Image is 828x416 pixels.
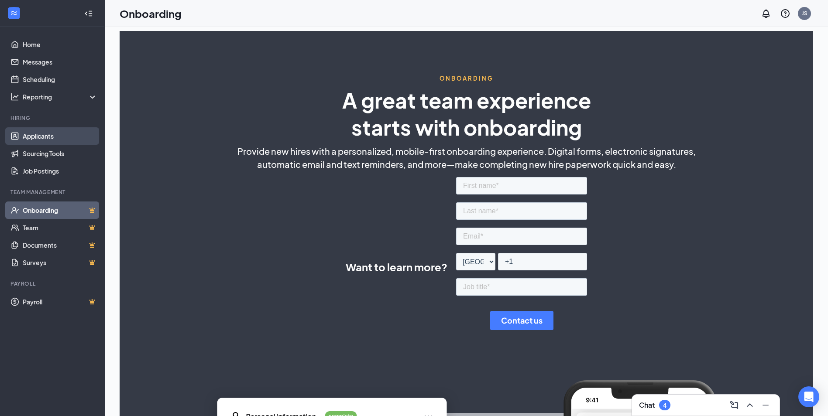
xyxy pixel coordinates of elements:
svg: ComposeMessage [729,400,739,410]
a: Home [23,36,97,53]
span: automatic email and text reminders, and more—make completing new hire paperwork quick and easy. [257,158,676,171]
a: SurveysCrown [23,254,97,271]
div: Payroll [10,280,96,287]
svg: Notifications [761,8,771,19]
button: ChevronUp [743,398,757,412]
div: Reporting [23,92,98,101]
div: Team Management [10,188,96,196]
a: OnboardingCrown [23,201,97,219]
a: Job Postings [23,162,97,180]
svg: ChevronUp [745,400,755,410]
svg: QuestionInfo [780,8,790,19]
span: Want to learn more? [346,259,447,275]
a: DocumentsCrown [23,236,97,254]
span: A great team experience [342,87,591,113]
button: Minimize [759,398,773,412]
h3: Chat [639,400,655,410]
a: Messages [23,53,97,71]
div: Hiring [10,114,96,122]
span: starts with onboarding [351,114,582,140]
span: ONBOARDING [440,75,494,82]
div: Open Intercom Messenger [798,386,819,407]
a: Applicants [23,127,97,145]
button: ComposeMessage [727,398,741,412]
span: Provide new hires with a personalized, mobile-first onboarding experience. Digital forms, electro... [237,145,696,158]
a: TeamCrown [23,219,97,236]
a: Scheduling [23,71,97,88]
a: PayrollCrown [23,293,97,310]
svg: WorkstreamLogo [10,9,18,17]
svg: Collapse [84,9,93,18]
div: 4 [663,402,667,409]
svg: Minimize [760,400,771,410]
iframe: Form 1 [456,175,587,345]
svg: Analysis [10,92,19,101]
div: JS [802,10,807,17]
h1: Onboarding [120,6,182,21]
a: Sourcing Tools [23,145,97,162]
